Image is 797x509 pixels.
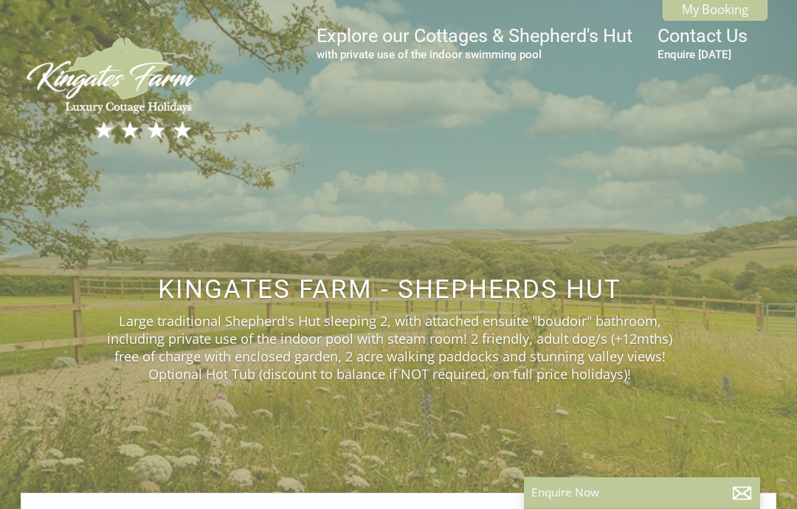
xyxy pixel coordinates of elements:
small: with private use of the indoor swimming pool [317,48,632,61]
a: Contact UsEnquire [DATE] [658,25,748,61]
h2: Kingates Farm - Shepherds Hut [94,274,685,305]
a: Explore our Cottages & Shepherd's Hutwith private use of the indoor swimming pool [317,25,632,61]
small: Enquire [DATE] [658,48,748,61]
p: Large traditional Shepherd's Hut sleeping 2, with attached ensuite "boudoir" bathroom, including ... [94,312,685,383]
img: Kingates Farm [21,34,205,143]
p: Enquire Now [531,485,753,500]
